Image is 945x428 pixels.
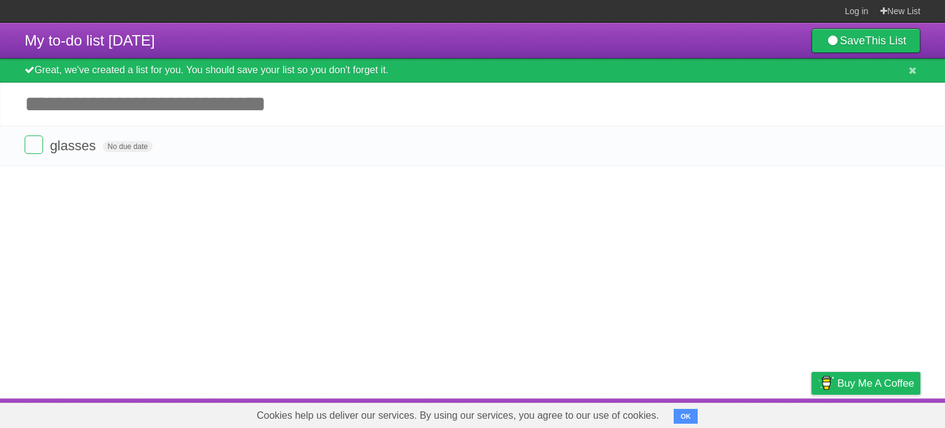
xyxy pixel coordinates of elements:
a: SaveThis List [811,28,920,53]
a: Privacy [795,402,827,425]
a: Buy me a coffee [811,372,920,395]
a: Developers [688,402,738,425]
img: Buy me a coffee [818,373,834,394]
a: About [648,402,674,425]
b: This List [865,34,906,47]
span: No due date [103,141,153,152]
a: Terms [754,402,781,425]
label: Done [25,135,43,154]
span: My to-do list [DATE] [25,32,155,49]
span: Buy me a coffee [837,373,914,394]
span: Cookies help us deliver our services. By using our services, you agree to our use of cookies. [244,403,671,428]
span: glasses [50,138,99,153]
a: Suggest a feature [843,402,920,425]
button: OK [674,409,698,424]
